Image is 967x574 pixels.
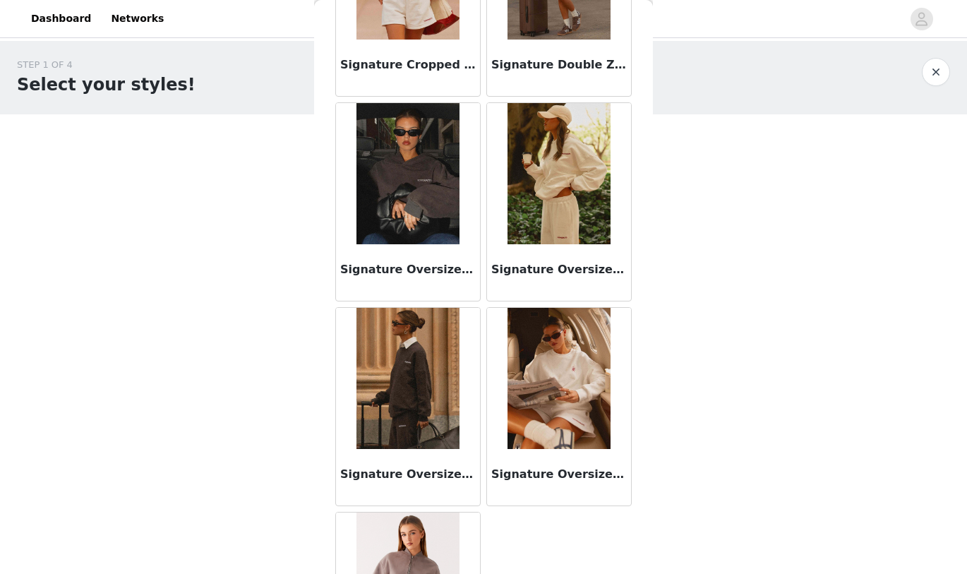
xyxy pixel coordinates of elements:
[507,308,610,449] img: Signature Oversized Sweatshirt - Ivory
[356,308,459,449] img: Signature Oversized Sweatshirt - Charcoal
[17,72,196,97] h1: Select your styles!
[491,261,627,278] h3: Signature Oversized Hoodie - Ivory
[340,466,476,483] h3: Signature Oversized Sweatshirt - Charcoal
[340,56,476,73] h3: Signature Cropped Sweatshirt - Ivory
[491,56,627,73] h3: Signature Double Zip Up Hoodie - Grey
[340,261,476,278] h3: Signature Oversized Hoodie - Charcoal
[507,103,610,244] img: Signature Oversized Hoodie - Ivory
[102,3,172,35] a: Networks
[356,103,459,244] img: Signature Oversized Hoodie - Charcoal
[23,3,100,35] a: Dashboard
[915,8,928,30] div: avatar
[17,58,196,72] div: STEP 1 OF 4
[491,466,627,483] h3: Signature Oversized Sweatshirt - Ivory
